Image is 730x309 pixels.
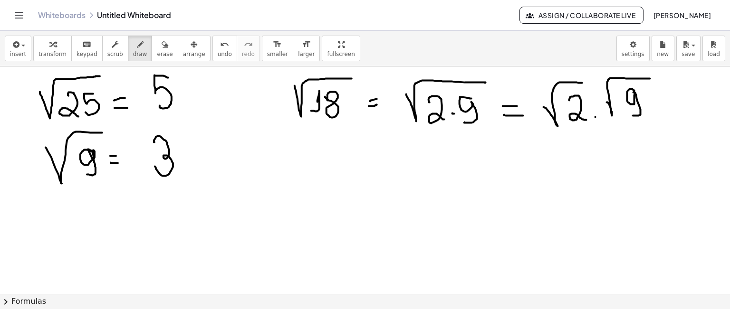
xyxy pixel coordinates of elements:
[293,36,320,61] button: format_sizelarger
[237,36,260,61] button: redoredo
[657,51,669,57] span: new
[298,51,315,57] span: larger
[82,39,91,50] i: keyboard
[702,36,725,61] button: load
[262,36,293,61] button: format_sizesmaller
[152,36,178,61] button: erase
[178,36,211,61] button: arrange
[653,11,711,19] span: [PERSON_NAME]
[676,36,701,61] button: save
[128,36,153,61] button: draw
[11,8,27,23] button: Toggle navigation
[10,51,26,57] span: insert
[38,10,86,20] a: Whiteboards
[519,7,644,24] button: Assign / Collaborate Live
[302,39,311,50] i: format_size
[273,39,282,50] i: format_size
[682,51,695,57] span: save
[645,7,719,24] button: [PERSON_NAME]
[33,36,72,61] button: transform
[322,36,360,61] button: fullscreen
[133,51,147,57] span: draw
[5,36,31,61] button: insert
[107,51,123,57] span: scrub
[77,51,97,57] span: keypad
[267,51,288,57] span: smaller
[183,51,205,57] span: arrange
[220,39,229,50] i: undo
[244,39,253,50] i: redo
[218,51,232,57] span: undo
[212,36,237,61] button: undoundo
[38,51,67,57] span: transform
[102,36,128,61] button: scrub
[622,51,644,57] span: settings
[708,51,720,57] span: load
[157,51,173,57] span: erase
[242,51,255,57] span: redo
[71,36,103,61] button: keyboardkeypad
[528,11,635,19] span: Assign / Collaborate Live
[327,51,355,57] span: fullscreen
[652,36,674,61] button: new
[616,36,650,61] button: settings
